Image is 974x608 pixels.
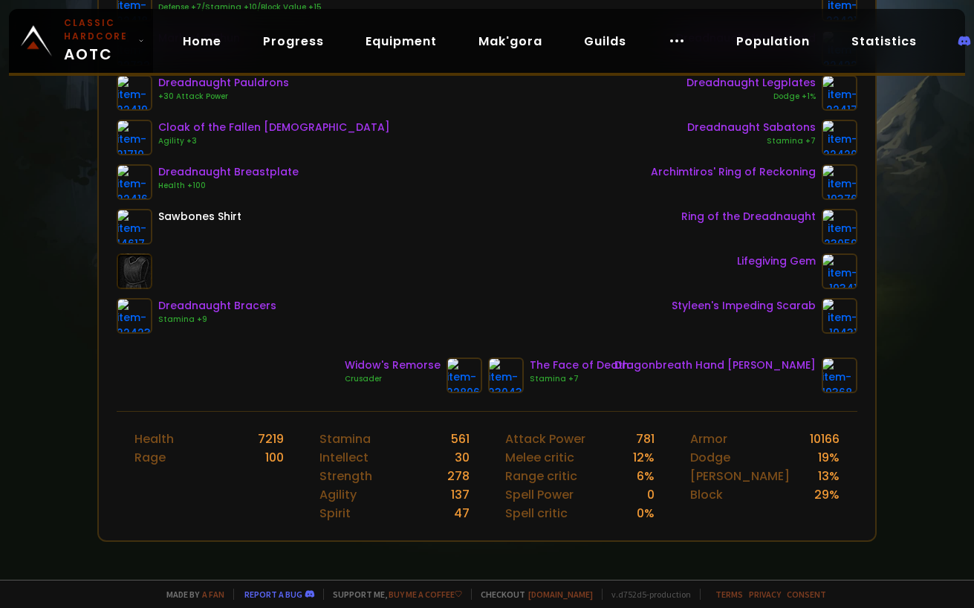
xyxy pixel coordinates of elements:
[690,467,790,485] div: [PERSON_NAME]
[64,16,132,43] small: Classic Hardcore
[530,358,629,373] div: The Face of Death
[737,253,816,269] div: Lifegiving Gem
[822,358,857,393] img: item-19368
[158,75,289,91] div: Dreadnaught Pauldrons
[451,430,470,448] div: 561
[451,485,470,504] div: 137
[134,448,166,467] div: Rage
[389,589,462,600] a: Buy me a coffee
[117,298,152,334] img: item-22423
[528,589,593,600] a: [DOMAIN_NAME]
[505,467,577,485] div: Range critic
[134,430,174,448] div: Health
[467,26,554,56] a: Mak'gora
[117,120,152,155] img: item-21710
[354,26,449,56] a: Equipment
[471,589,593,600] span: Checkout
[822,75,857,111] img: item-22417
[814,485,840,504] div: 29 %
[319,467,372,485] div: Strength
[345,358,441,373] div: Widow's Remorse
[158,209,241,224] div: Sawbones Shirt
[117,164,152,200] img: item-22416
[447,358,482,393] img: item-22806
[319,430,371,448] div: Stamina
[505,485,574,504] div: Spell Power
[158,120,390,135] div: Cloak of the Fallen [DEMOGRAPHIC_DATA]
[681,209,816,224] div: Ring of the Dreadnaught
[158,135,390,147] div: Agility +3
[455,448,470,467] div: 30
[690,448,730,467] div: Dodge
[319,448,369,467] div: Intellect
[117,209,152,245] img: item-14617
[690,485,723,504] div: Block
[265,448,284,467] div: 100
[690,430,727,448] div: Armor
[251,26,336,56] a: Progress
[319,504,351,523] div: Spirit
[637,504,655,523] div: 0 %
[505,430,585,448] div: Attack Power
[633,448,655,467] div: 12 %
[687,135,816,147] div: Stamina +7
[530,373,629,385] div: Stamina +7
[822,164,857,200] img: item-19376
[647,485,655,504] div: 0
[749,589,781,600] a: Privacy
[672,298,816,314] div: Styleen's Impeding Scarab
[715,589,743,600] a: Terms
[724,26,822,56] a: Population
[202,589,224,600] a: a fan
[319,485,357,504] div: Agility
[787,589,826,600] a: Consent
[158,164,299,180] div: Dreadnaught Breastplate
[505,448,574,467] div: Melee critic
[244,589,302,600] a: Report a bug
[651,164,816,180] div: Archimtiros' Ring of Reckoning
[158,298,276,314] div: Dreadnaught Bracers
[840,26,929,56] a: Statistics
[323,589,462,600] span: Support me,
[454,504,470,523] div: 47
[822,209,857,245] img: item-23059
[171,26,233,56] a: Home
[572,26,638,56] a: Guilds
[810,430,840,448] div: 10166
[158,314,276,326] div: Stamina +9
[345,373,441,385] div: Crusader
[158,589,224,600] span: Made by
[614,358,816,373] div: Dragonbreath Hand [PERSON_NAME]
[818,467,840,485] div: 13 %
[602,589,691,600] span: v. d752d5 - production
[505,504,568,523] div: Spell critic
[686,91,816,103] div: Dodge +1%
[117,75,152,111] img: item-22419
[636,430,655,448] div: 781
[687,120,816,135] div: Dreadnaught Sabatons
[158,180,299,192] div: Health +100
[822,298,857,334] img: item-19431
[258,430,284,448] div: 7219
[637,467,655,485] div: 6 %
[822,120,857,155] img: item-22420
[818,448,840,467] div: 19 %
[686,75,816,91] div: Dreadnaught Legplates
[822,253,857,289] img: item-19341
[158,1,322,13] div: Defense +7/Stamina +10/Block Value +15
[64,16,132,65] span: AOTC
[158,91,289,103] div: +30 Attack Power
[447,467,470,485] div: 278
[488,358,524,393] img: item-23043
[9,9,153,73] a: Classic HardcoreAOTC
